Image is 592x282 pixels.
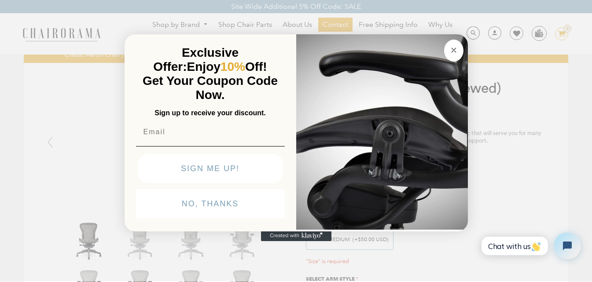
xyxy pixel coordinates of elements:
span: Sign up to receive your discount. [154,109,265,117]
span: Enjoy Off! [187,60,267,73]
a: Created with Klaviyo - opens in a new tab [261,231,331,241]
input: Email [136,123,285,141]
img: 92d77583-a095-41f6-84e7-858462e0427a.jpeg [296,33,468,230]
button: SIGN ME UP! [138,154,283,183]
button: NO, THANKS [136,189,285,218]
span: Exclusive Offer: [153,46,239,73]
span: 10% [221,60,245,73]
button: Close dialog [444,40,463,62]
span: Get Your Coupon Code Now. [143,74,278,102]
iframe: Tidio Chat [472,225,588,267]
